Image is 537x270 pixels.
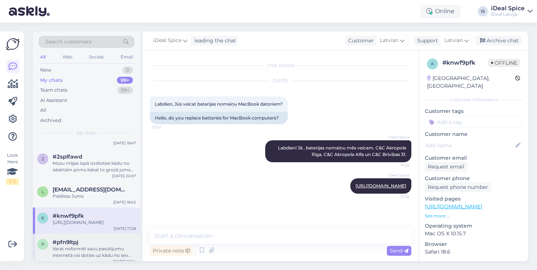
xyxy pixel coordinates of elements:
[425,222,522,230] p: Operating system
[420,5,460,18] div: Online
[382,163,409,168] span: 17:28
[53,219,136,226] div: [URL][DOMAIN_NAME]
[61,52,74,62] div: Web
[425,130,522,138] p: Customer name
[425,182,491,192] div: Request phone number
[382,172,409,178] span: iDeal Spice
[40,107,46,114] div: All
[491,5,525,11] div: iDeal Spice
[6,37,20,51] img: Askly Logo
[150,62,411,69] div: Chat started
[112,173,136,179] div: [DATE] 20:07
[40,97,67,104] div: AI Assistant
[278,145,407,157] span: Labdien! Jā , baterijas nomaiņu mēs veicam. C&C Akropole Rīga, C&C Akropole Alfa un C&C Brīvibas 31.
[425,96,522,103] div: Customer information
[113,199,136,205] div: [DATE] 18:45
[39,52,47,62] div: All
[114,226,136,231] div: [DATE] 17:28
[425,154,522,162] p: Customer email
[113,140,136,146] div: [DATE] 18:47
[491,5,533,17] a: iDeal SpiceiDeal Latvija
[117,77,133,84] div: 99+
[113,259,136,264] div: [DATE] 16:54
[6,178,19,185] div: 1 / 3
[119,52,134,62] div: Email
[152,125,179,130] span: 17:03
[425,195,522,203] p: Visited pages
[380,37,399,45] span: Latvian
[53,239,78,246] span: #pfn9ltpj
[153,37,182,45] span: iDeal Spice
[425,117,522,128] input: Add a tag
[425,162,467,172] div: Request email
[155,101,283,107] span: Labdien, Jūs veicat baterijas nomaiņu MacBook datoriem?
[425,141,514,149] input: Add name
[425,203,482,210] a: [URL][DOMAIN_NAME]
[41,215,45,221] span: k
[382,134,409,140] span: iDeal Spice
[427,75,515,90] div: [GEOGRAPHIC_DATA], [GEOGRAPHIC_DATA]
[77,130,96,136] span: My chats
[476,36,522,46] div: Archive chat
[425,248,522,256] p: Safari 18.6
[117,87,133,94] div: 99+
[390,247,408,254] span: Send
[425,240,522,248] p: Browser
[42,156,44,161] span: 2
[53,186,129,193] span: lienegr@icloud.com
[45,38,92,46] span: Search customers
[122,66,133,74] div: 0
[150,112,288,124] div: Hello, do you replace batteries for MacBook computers?
[425,175,522,182] p: Customer phone
[41,242,45,247] span: p
[478,6,488,16] div: IS
[382,194,409,199] span: 17:28
[150,246,193,256] div: Private note
[488,59,520,67] span: Offline
[345,37,374,45] div: Customer
[40,66,51,74] div: New
[40,87,67,94] div: Team chats
[53,193,136,199] div: Paldiess Jums
[444,37,463,45] span: Latvian
[191,37,236,45] div: leading the chat
[53,153,82,160] span: #2splfawd
[40,117,61,124] div: Archived
[414,37,438,45] div: Support
[425,230,522,237] p: Mac OS X 10.15.7
[491,11,525,17] div: iDeal Latvija
[87,52,105,62] div: Socials
[442,58,488,67] div: # knwf9pfk
[42,189,44,194] span: l
[53,213,84,219] span: #knwf9pfk
[425,213,522,219] p: See more ...
[425,107,522,115] p: Customer tags
[53,246,136,259] div: Varat noformēt savu pasūtijumu internetā vai doties uz kādu no sev tuvākajiem C&C veikaliem, kur ...
[431,61,434,66] span: k
[6,152,19,185] div: Look Here
[40,77,63,84] div: My chats
[53,160,136,173] div: Mūsu mājas lapā izvēloties kādu no iekārtām pirms liekat to grozā jums tiek jautāts vai Jums ir i...
[150,77,411,84] div: [DATE]
[355,183,406,189] a: [URL][DOMAIN_NAME]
